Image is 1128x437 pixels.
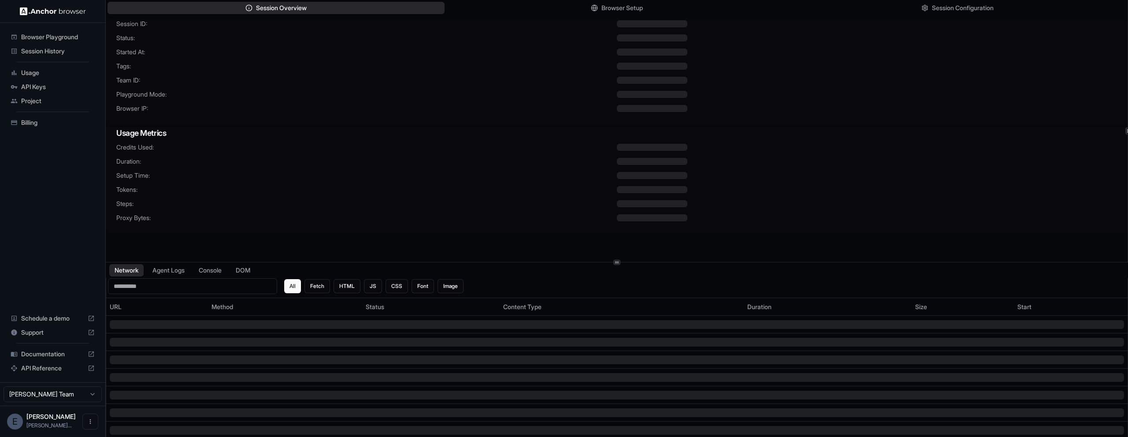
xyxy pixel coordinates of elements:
span: Status: [116,34,617,42]
button: HTML [334,279,360,293]
span: Session Overview [256,4,307,12]
span: Project [21,97,95,105]
img: Anchor Logo [20,7,86,15]
span: Tokens: [116,185,617,194]
button: Fetch [304,279,330,293]
div: Start [1017,303,1124,311]
span: Browser IP: [116,104,617,113]
div: Documentation [7,347,98,361]
button: DOM [230,264,256,276]
div: Schedule a demo [7,311,98,325]
span: API Reference [21,364,84,373]
div: E [7,414,23,430]
h3: Usage Metrics [116,127,1117,139]
button: Network [109,264,144,276]
span: eduardo@apmhelp.com [26,422,72,429]
span: Setup Time: [116,171,617,180]
span: Proxy Bytes: [116,213,617,222]
span: Browser Setup [601,4,643,12]
div: Size [915,303,1010,311]
span: Documentation [21,350,84,359]
span: Steps: [116,199,617,208]
span: Session History [21,47,95,56]
span: Playground Mode: [116,90,617,99]
div: Status [366,303,496,311]
button: Open menu [82,414,98,430]
button: Image [438,279,464,293]
div: Support [7,325,98,340]
span: Schedule a demo [21,314,84,323]
button: Font [412,279,434,293]
span: Duration: [116,157,617,166]
button: Agent Logs [147,264,190,276]
span: Session ID: [116,19,617,28]
div: Session History [7,44,98,58]
span: Team ID: [116,76,617,85]
span: Tags: [116,62,617,71]
span: Credits Used: [116,143,617,152]
span: Started At: [116,48,617,56]
button: CSS [386,279,408,293]
div: Project [7,94,98,108]
div: Content Type [503,303,740,311]
span: Support [21,328,84,337]
div: API Reference [7,361,98,375]
div: Browser Playground [7,30,98,44]
div: Method [211,303,359,311]
button: Console [193,264,227,276]
button: All [284,279,301,293]
div: API Keys [7,80,98,94]
div: Usage [7,66,98,80]
div: Billing [7,116,98,130]
span: Session Configuration [932,4,994,12]
div: Duration [747,303,909,311]
span: Browser Playground [21,33,95,41]
span: Eduardo Sabino [26,413,76,420]
span: Usage [21,68,95,77]
span: API Keys [21,82,95,91]
button: JS [364,279,382,293]
span: Billing [21,118,95,127]
div: URL [110,303,204,311]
